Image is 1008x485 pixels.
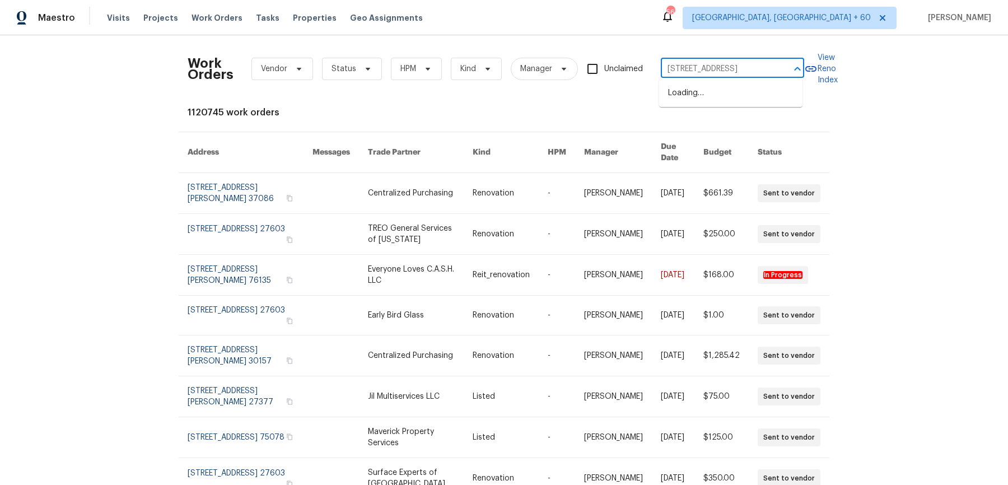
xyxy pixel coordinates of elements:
[749,132,829,173] th: Status
[464,173,539,214] td: Renovation
[464,255,539,296] td: Reit_renovation
[539,214,575,255] td: -
[464,417,539,458] td: Listed
[284,397,295,407] button: Copy Address
[604,63,643,75] span: Unclaimed
[520,63,552,74] span: Manager
[464,335,539,376] td: Renovation
[666,7,674,18] div: 569
[400,63,416,74] span: HPM
[359,255,463,296] td: Everyone Loves C.A.S.H. LLC
[359,132,463,173] th: Trade Partner
[575,255,652,296] td: [PERSON_NAME]
[575,132,652,173] th: Manager
[261,63,287,74] span: Vendor
[359,335,463,376] td: Centralized Purchasing
[923,12,991,24] span: [PERSON_NAME]
[659,80,802,107] div: Loading…
[284,356,295,366] button: Copy Address
[350,12,423,24] span: Geo Assignments
[575,376,652,417] td: [PERSON_NAME]
[575,296,652,335] td: [PERSON_NAME]
[179,132,304,173] th: Address
[575,214,652,255] td: [PERSON_NAME]
[284,432,295,442] button: Copy Address
[539,173,575,214] td: -
[332,63,356,74] span: Status
[652,132,694,173] th: Due Date
[256,14,279,22] span: Tasks
[284,193,295,203] button: Copy Address
[539,132,575,173] th: HPM
[575,417,652,458] td: [PERSON_NAME]
[539,255,575,296] td: -
[107,12,130,24] span: Visits
[192,12,242,24] span: Work Orders
[188,107,820,118] div: 1120745 work orders
[359,417,463,458] td: Maverick Property Services
[38,12,75,24] span: Maestro
[464,214,539,255] td: Renovation
[661,60,773,78] input: Enter in an address
[539,335,575,376] td: -
[790,61,805,77] button: Close
[464,132,539,173] th: Kind
[539,296,575,335] td: -
[284,275,295,285] button: Copy Address
[464,296,539,335] td: Renovation
[293,12,337,24] span: Properties
[284,316,295,326] button: Copy Address
[539,376,575,417] td: -
[359,296,463,335] td: Early Bird Glass
[692,12,871,24] span: [GEOGRAPHIC_DATA], [GEOGRAPHIC_DATA] + 60
[304,132,359,173] th: Messages
[188,58,234,80] h2: Work Orders
[359,173,463,214] td: Centralized Purchasing
[694,132,749,173] th: Budget
[460,63,476,74] span: Kind
[359,376,463,417] td: Jil Multiservices LLC
[464,376,539,417] td: Listed
[804,52,838,86] a: View Reno Index
[143,12,178,24] span: Projects
[359,214,463,255] td: TREO General Services of [US_STATE]
[575,173,652,214] td: [PERSON_NAME]
[575,335,652,376] td: [PERSON_NAME]
[539,417,575,458] td: -
[284,235,295,245] button: Copy Address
